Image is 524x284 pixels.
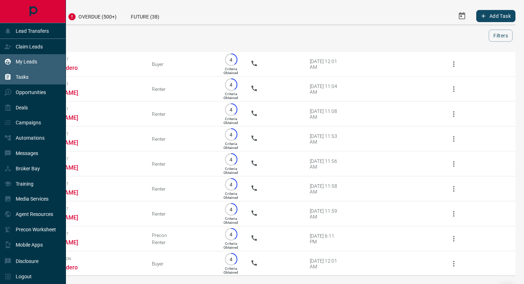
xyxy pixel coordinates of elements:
div: Renter [152,186,211,192]
p: 4 [228,132,234,137]
button: Select Date Range [453,7,471,25]
div: Buyer [152,261,211,267]
p: 4 [228,157,234,162]
div: [DATE] 11:53 AM [310,133,340,145]
p: Criteria Obtained [224,217,238,224]
p: Criteria Obtained [224,117,238,125]
div: Precon [152,232,211,238]
p: Criteria Obtained [224,67,238,75]
span: Viewing Request [35,182,141,186]
div: Renter [152,239,211,245]
div: [DATE] 11:08 AM [310,108,340,120]
div: Future (38) [124,7,166,25]
span: Viewing Request [35,132,141,136]
div: Renter [152,86,211,92]
span: Viewing Request [35,82,141,87]
div: Renter [152,136,211,142]
span: Viewing Request [35,107,141,112]
div: [DATE] 11:56 AM [310,158,340,170]
div: Overdue (500+) [61,7,124,25]
div: [DATE] 12:01 AM [310,58,340,70]
div: [DATE] 11:59 AM [310,208,340,220]
div: [DATE] 11:04 AM [310,83,340,95]
button: Filters [489,30,513,42]
div: Buyer [152,61,211,67]
p: 4 [228,57,234,62]
p: Criteria Obtained [224,242,238,249]
span: Viewing Request [35,232,141,236]
p: Criteria Obtained [224,92,238,100]
p: Criteria Obtained [224,167,238,175]
p: 4 [228,107,234,112]
span: Viewing Request [35,157,141,161]
span: Offer Submission [35,257,141,261]
button: Add Task [476,10,515,22]
p: Criteria Obtained [224,192,238,200]
p: 4 [228,82,234,87]
p: 4 [228,257,234,262]
p: Criteria Obtained [224,267,238,274]
p: 4 [228,182,234,187]
p: 4 [228,232,234,237]
div: Renter [152,211,211,217]
span: Viewing Request [35,207,141,211]
div: [DATE] 12:01 AM [310,258,340,269]
span: Viewing Request [35,57,141,62]
p: Criteria Obtained [224,142,238,150]
div: Renter [152,111,211,117]
div: Renter [152,161,211,167]
p: 4 [228,207,234,212]
div: [DATE] 11:58 AM [310,183,340,195]
div: [DATE] 6:11 PM [310,233,340,244]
